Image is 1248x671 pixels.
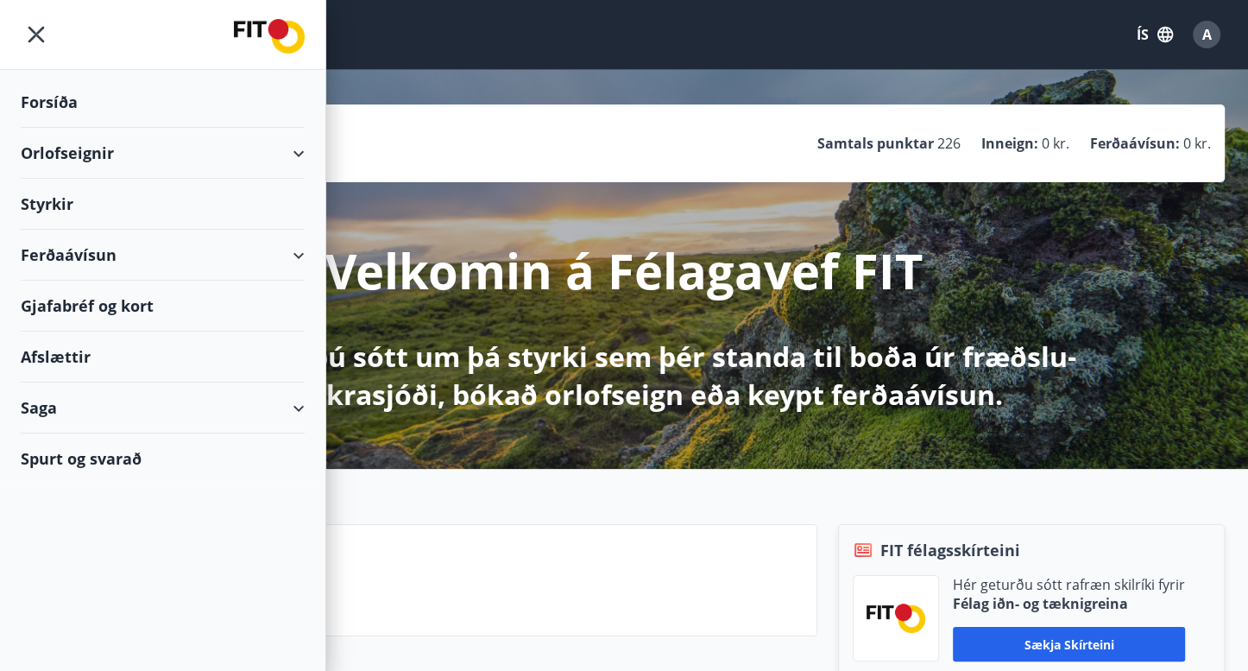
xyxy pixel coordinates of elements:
span: 0 kr. [1183,134,1211,153]
div: Afslættir [21,332,305,383]
p: Hér getur þú sótt um þá styrki sem þér standa til boða úr fræðslu- og sjúkrasjóði, bókað orlofsei... [168,338,1080,414]
span: 226 [937,134,961,153]
p: Spurt og svarað [150,568,803,598]
button: A [1186,14,1227,55]
div: Forsíða [21,77,305,128]
p: Velkomin á Félagavef FIT [325,237,923,303]
p: Ferðaávísun : [1090,134,1180,153]
button: menu [21,19,52,50]
div: Styrkir [21,179,305,230]
div: Orlofseignir [21,128,305,179]
p: Inneign : [981,134,1038,153]
img: union_logo [234,19,305,54]
button: ÍS [1127,19,1182,50]
span: 0 kr. [1042,134,1069,153]
span: FIT félagsskírteini [880,539,1020,561]
div: Spurt og svarað [21,434,305,484]
div: Ferðaávísun [21,230,305,281]
div: Gjafabréf og kort [21,281,305,332]
div: Saga [21,383,305,434]
p: Félag iðn- og tæknigreina [953,594,1185,613]
p: Hér geturðu sótt rafræn skilríki fyrir [953,575,1185,594]
button: Sækja skírteini [953,627,1185,662]
p: Samtals punktar [817,134,934,153]
img: FPQVkF9lTnNbbaRSFyT17YYeljoOGk5m51IhT0bO.png [867,604,925,632]
span: A [1202,25,1212,44]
